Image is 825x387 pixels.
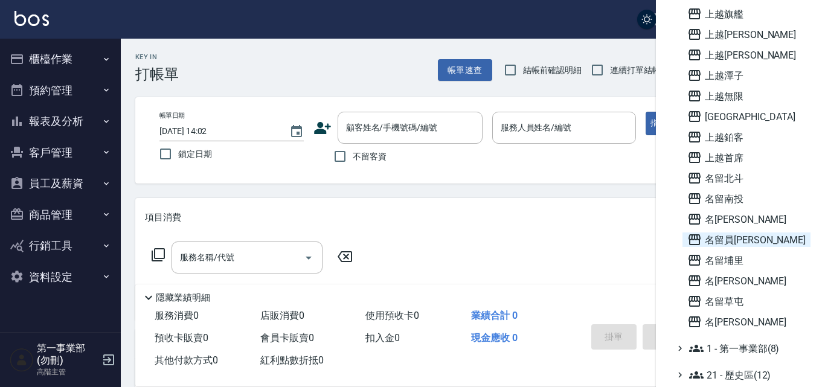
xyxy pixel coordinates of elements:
span: 上越首席 [687,150,806,165]
span: [GEOGRAPHIC_DATA] [687,109,806,124]
span: 上越旗艦 [687,7,806,21]
span: 名留南投 [687,191,806,206]
span: 上越[PERSON_NAME] [687,48,806,62]
span: 名留北斗 [687,171,806,185]
span: 1 - 第一事業部(8) [689,341,806,356]
span: 名[PERSON_NAME] [687,212,806,226]
span: 上越潭子 [687,68,806,83]
span: 21 - 歷史區(12) [689,368,806,382]
span: 名留埔里 [687,253,806,267]
span: 名留員[PERSON_NAME] [687,232,806,247]
span: 上越鉑客 [687,130,806,144]
span: 上越無限 [687,89,806,103]
span: 名留草屯 [687,294,806,309]
span: 上越[PERSON_NAME] [687,27,806,42]
span: 名[PERSON_NAME] [687,315,806,329]
span: 名[PERSON_NAME] [687,273,806,288]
